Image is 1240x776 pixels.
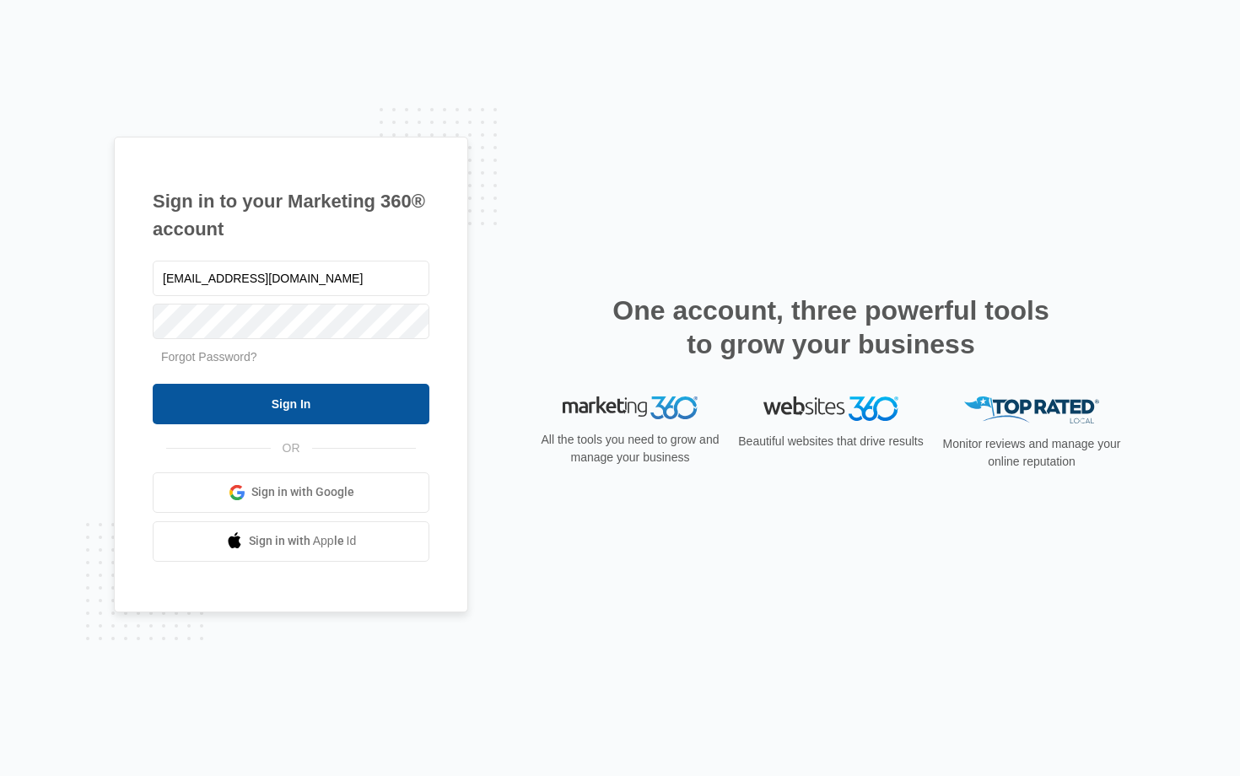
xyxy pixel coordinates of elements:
input: Sign In [153,384,429,424]
p: All the tools you need to grow and manage your business [536,431,725,466]
h1: Sign in to your Marketing 360® account [153,187,429,243]
img: Websites 360 [763,396,898,421]
h2: One account, three powerful tools to grow your business [607,294,1054,361]
a: Sign in with Apple Id [153,521,429,562]
img: Top Rated Local [964,396,1099,424]
p: Monitor reviews and manage your online reputation [937,435,1126,471]
p: Beautiful websites that drive results [736,433,925,450]
a: Sign in with Google [153,472,429,513]
span: Sign in with Apple Id [249,532,357,550]
img: Marketing 360 [563,396,698,420]
span: Sign in with Google [251,483,354,501]
a: Forgot Password? [161,350,257,364]
span: OR [271,439,312,457]
input: Email [153,261,429,296]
